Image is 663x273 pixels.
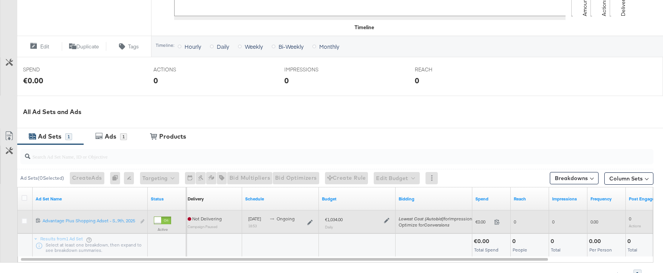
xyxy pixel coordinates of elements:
[589,238,603,245] div: 0.00
[245,196,316,202] a: Shows when your Ad Set is scheduled to deliver.
[277,216,295,222] span: ongoing
[128,43,139,50] span: Tags
[23,66,81,73] span: SPEND
[76,43,99,50] span: Duplicate
[105,132,116,141] div: Ads
[284,75,289,86] div: 0
[62,42,107,51] button: Duplicate
[23,108,663,116] div: All Ad Sets and Ads
[279,43,303,50] span: Bi-Weekly
[248,216,261,222] span: [DATE]
[415,66,472,73] span: REACH
[514,196,546,202] a: The number of people your ad was served to.
[475,196,508,202] a: The total amount spent to date.
[159,132,186,141] div: Products
[153,75,158,86] div: 0
[514,219,516,225] span: 0
[20,175,64,182] div: Ad Sets ( 0 Selected)
[153,66,211,73] span: ACTIONS
[552,196,584,202] a: The number of times your ad was served. On mobile apps an ad is counted as served the first time ...
[415,75,419,86] div: 0
[30,146,596,161] input: Search Ad Set Name, ID or Objective
[151,196,183,202] a: Shows the current state of your Ad Set.
[36,196,145,202] a: Your Ad Set name.
[590,196,623,202] a: The average number of times your ad was served to each person.
[551,247,561,253] span: Total
[399,216,475,222] span: for Impressions
[325,225,333,229] sub: Daily
[188,216,222,222] span: Not Delivering
[424,222,449,228] em: Conversions
[155,43,175,48] div: Timeline:
[110,172,124,184] div: 0
[217,43,229,50] span: Daily
[475,219,491,225] span: €0.00
[589,247,612,253] span: Per Person
[120,133,127,140] div: 1
[319,43,339,50] span: Monthly
[629,216,631,222] span: 0
[185,43,201,50] span: Hourly
[325,217,343,223] div: €1,034.00
[474,238,491,245] div: €0.00
[188,196,204,202] a: Reflects the ability of your Ad Set to achieve delivery based on ad states, schedule and budget.
[284,66,342,73] span: IMPRESSIONS
[40,43,49,50] span: Edit
[399,222,475,228] div: Optimize for
[248,223,257,228] sub: 18:53
[245,43,263,50] span: Weekly
[154,227,171,232] label: Active
[23,75,43,86] div: €0.00
[399,216,444,222] em: Lowest Cost (Autobid)
[512,238,518,245] div: 0
[590,219,598,225] span: 0.00
[188,224,218,229] sub: Campaign Paused
[552,219,554,225] span: 0
[474,247,498,253] span: Total Spend
[43,218,136,224] div: Advantage Plus Shopping Adset - S...9th, 2025
[628,247,637,253] span: Total
[188,196,204,202] div: Delivery
[17,42,62,51] button: Edit
[627,238,633,245] div: 0
[604,172,653,185] button: Column Sets
[551,238,556,245] div: 0
[38,132,61,141] div: Ad Sets
[65,133,72,140] div: 1
[43,218,136,226] a: Advantage Plus Shopping Adset - S...9th, 2025
[399,196,469,202] a: Shows your bid and optimisation settings for this Ad Set.
[550,172,599,184] button: Breakdowns
[106,42,151,51] button: Tags
[322,196,393,202] a: Shows the current budget of Ad Set.
[629,223,641,228] sub: Actions
[513,247,527,253] span: People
